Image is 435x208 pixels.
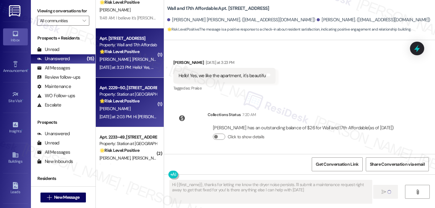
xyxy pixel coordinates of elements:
[167,27,199,32] strong: 🌟 Risk Level: Positive
[99,49,139,54] strong: 🌟 Risk Level: Positive
[99,64,212,70] div: [DATE] at 3:23 PM: Hello! Yes, we like the apartment, it's beautifu
[37,102,61,108] div: Escalate
[241,111,256,118] div: 7:20 AM
[173,59,276,68] div: [PERSON_NAME]
[99,98,139,104] strong: 🌟 Risk Level: Positive
[99,148,139,153] strong: 🌟 Risk Level: Positive
[47,195,52,200] i: 
[3,89,28,106] a: Site Visit •
[99,35,157,42] div: Apt. [STREET_ADDRESS]
[99,134,157,140] div: Apt. 2233~49, [STREET_ADDRESS]
[37,93,75,99] div: WO Follow-ups
[317,17,430,23] div: [PERSON_NAME]. ([EMAIL_ADDRESS][DOMAIN_NAME])
[99,106,130,111] span: [PERSON_NAME]
[31,119,95,126] div: Prospects
[3,150,28,166] a: Buildings
[31,35,95,41] div: Prospects + Residents
[99,155,132,161] span: [PERSON_NAME]
[37,56,70,62] div: Unanswered
[3,28,28,45] a: Inbox
[213,125,394,131] div: [PERSON_NAME] has an outstanding balance of $26 for Wall and 17th Affordable (as of [DATE])
[37,46,59,53] div: Unread
[179,73,266,79] div: Hello! Yes, we like the apartment, it's beautifu
[228,134,264,140] label: Click to show details
[99,7,130,13] span: [PERSON_NAME]
[204,59,234,66] div: [DATE] at 3:23 PM
[415,189,420,194] i: 
[21,128,22,132] span: •
[99,91,157,98] div: Property: Station at [GEOGRAPHIC_DATA][PERSON_NAME]
[37,83,71,90] div: Maintenance
[40,16,79,26] input: All communities
[99,163,136,169] div: [DATE] at 12:29 PM: Y
[167,17,315,23] div: [PERSON_NAME] [PERSON_NAME]. ([EMAIL_ADDRESS][DOMAIN_NAME])
[37,140,59,146] div: Unread
[37,65,70,71] div: All Messages
[173,84,276,93] div: Tagged as:
[37,6,89,16] label: Viewing conversations for
[132,56,202,62] span: [PERSON_NAME][GEOGRAPHIC_DATA]
[9,5,22,17] img: ResiDesk Logo
[40,193,86,202] button: New Message
[208,111,241,118] div: Collections Status
[37,149,70,156] div: All Messages
[85,54,95,64] div: (15)
[99,114,262,119] div: [DATE] at 2:03 PM: Hi [PERSON_NAME] Yes, I am very happy with my apartment Thank you!
[31,175,95,182] div: Residents
[37,158,73,165] div: New Inbounds
[170,180,372,203] textarea: Hi {{first_name}}, thanks for letting me know the dryer noise persists. I'll submit a maintenance...
[37,131,70,137] div: Unanswered
[37,74,80,81] div: Review follow-ups
[3,119,28,136] a: Insights •
[382,189,386,194] i: 
[22,98,23,102] span: •
[99,85,157,91] div: Apt. 2229~50, [STREET_ADDRESS]
[191,85,201,91] span: Praise
[370,161,425,168] span: Share Conversation via email
[167,26,411,33] span: : The message is a positive response to a check-in about resident satisfaction, indicating positi...
[27,68,28,72] span: •
[54,194,79,201] span: New Message
[99,56,132,62] span: [PERSON_NAME]
[99,42,157,48] div: Property: Wall and 17th Affordable
[99,140,157,147] div: Property: Station at [GEOGRAPHIC_DATA][PERSON_NAME]
[366,157,429,171] button: Share Conversation via email
[167,5,269,12] b: Wall and 17th Affordable: Apt. [STREET_ADDRESS]
[312,157,362,171] button: Get Conversation Link
[99,15,168,21] div: 11:48 AM: I believe it's [PERSON_NAME]
[132,155,163,161] span: [PERSON_NAME]
[82,18,86,23] i: 
[316,161,358,168] span: Get Conversation Link
[3,180,28,197] a: Leads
